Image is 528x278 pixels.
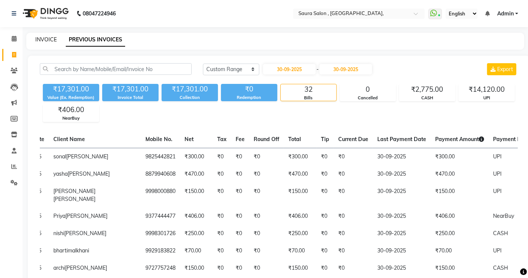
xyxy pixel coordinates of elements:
td: 30-09-2025 [373,225,431,242]
td: 30-09-2025 [373,260,431,277]
td: 30-09-2025 [373,183,431,208]
td: ₹0 [316,260,334,277]
span: Fee [236,136,245,143]
td: ₹0 [231,183,249,208]
span: yasha [53,170,68,177]
td: ₹0 [334,148,373,166]
span: Current Due [338,136,368,143]
span: UPI [493,247,502,254]
span: NearBuy [493,213,514,219]
td: 9377444477 [141,208,180,225]
td: 30-09-2025 [373,208,431,225]
td: ₹300.00 [431,148,489,166]
td: ₹0 [334,208,373,225]
td: ₹0 [316,242,334,260]
td: ₹0 [231,208,249,225]
td: ₹70.00 [180,242,213,260]
td: ₹0 [316,148,334,166]
td: 30-09-2025 [373,166,431,183]
td: ₹250.00 [284,225,316,242]
span: Round Off [254,136,279,143]
td: ₹250.00 [180,225,213,242]
td: ₹150.00 [180,260,213,277]
div: Invoice Total [102,94,159,101]
div: Value (Ex. Redemption) [43,94,99,101]
td: ₹0 [249,242,284,260]
td: ₹0 [249,225,284,242]
span: [PERSON_NAME] [68,170,110,177]
span: UPI [493,170,502,177]
div: Redemption [221,94,277,101]
td: ₹0 [213,225,231,242]
td: ₹0 [231,225,249,242]
td: ₹0 [334,183,373,208]
td: ₹250.00 [431,225,489,242]
div: ₹2,775.00 [399,84,455,95]
div: ₹0 [221,84,277,94]
span: bharti [53,247,68,254]
span: Mobile No. [145,136,172,143]
b: 08047224946 [83,3,116,24]
td: ₹70.00 [284,242,316,260]
td: 9929183822 [141,242,180,260]
a: PREVIOUS INVOICES [66,33,125,47]
span: Net [185,136,194,143]
td: ₹0 [334,260,373,277]
span: [PERSON_NAME] [66,153,108,160]
td: ₹0 [316,183,334,208]
td: ₹0 [334,166,373,183]
td: ₹150.00 [431,260,489,277]
td: ₹0 [249,166,284,183]
span: Priya [53,213,65,219]
div: CASH [399,95,455,101]
span: UPI [493,188,502,194]
td: ₹406.00 [284,208,316,225]
span: Tax [217,136,227,143]
td: ₹150.00 [431,183,489,208]
span: Total [288,136,301,143]
span: archi [53,264,65,271]
td: ₹0 [213,166,231,183]
div: ₹17,301.00 [102,84,159,94]
td: ₹0 [213,242,231,260]
span: UPI [493,153,502,160]
td: ₹0 [213,148,231,166]
button: Export [487,63,516,75]
td: ₹300.00 [180,148,213,166]
input: End Date [319,64,372,74]
div: ₹406.00 [43,105,99,115]
div: UPI [459,95,514,101]
td: 30-09-2025 [373,148,431,166]
td: ₹0 [231,166,249,183]
div: Bills [281,95,336,101]
td: 30-09-2025 [373,242,431,260]
input: Start Date [263,64,316,74]
td: ₹470.00 [431,166,489,183]
td: 9998000880 [141,183,180,208]
td: ₹0 [213,208,231,225]
td: ₹0 [316,208,334,225]
span: [PERSON_NAME] [53,188,95,194]
span: nishi [53,230,64,237]
td: ₹0 [249,260,284,277]
span: sonal [53,153,66,160]
td: ₹0 [213,183,231,208]
span: Client Name [53,136,85,143]
div: 32 [281,84,336,95]
span: Payment Amount [435,136,484,143]
td: ₹470.00 [180,166,213,183]
td: ₹0 [249,183,284,208]
td: 9727757248 [141,260,180,277]
div: NearBuy [43,115,99,122]
td: ₹406.00 [180,208,213,225]
span: Export [497,66,513,73]
td: 9825442821 [141,148,180,166]
span: [PERSON_NAME] [53,196,95,202]
span: Tip [321,136,329,143]
td: ₹0 [213,260,231,277]
td: ₹0 [316,225,334,242]
td: ₹150.00 [284,183,316,208]
td: ₹70.00 [431,242,489,260]
span: - [316,65,319,73]
td: ₹0 [231,260,249,277]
